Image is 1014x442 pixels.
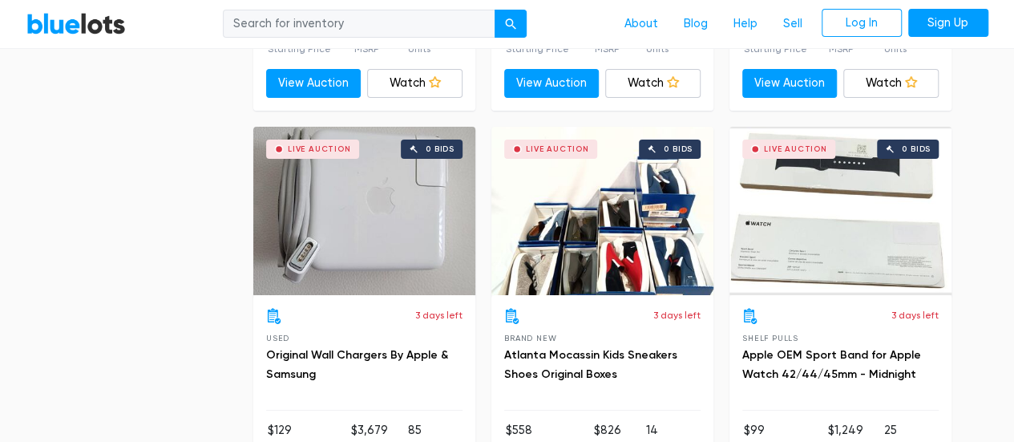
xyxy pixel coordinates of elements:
[843,69,939,98] a: Watch
[744,42,807,56] p: Starting Price
[426,145,454,153] div: 0 bids
[908,9,988,38] a: Sign Up
[268,42,331,56] p: Starting Price
[266,348,448,381] a: Original Wall Chargers By Apple & Samsung
[288,145,351,153] div: Live Auction
[353,42,385,56] p: MSRP
[506,42,569,56] p: Starting Price
[223,10,495,39] input: Search for inventory
[491,127,713,295] a: Live Auction 0 bids
[742,334,798,343] span: Shelf Pulls
[822,9,902,38] a: Log In
[605,69,701,98] a: Watch
[266,69,362,98] a: View Auction
[612,9,671,39] a: About
[408,42,430,56] p: Units
[884,42,907,56] p: Units
[653,308,701,322] p: 3 days left
[504,69,600,98] a: View Auction
[729,127,951,295] a: Live Auction 0 bids
[891,308,939,322] p: 3 days left
[526,145,589,153] div: Live Auction
[828,42,863,56] p: MSRP
[742,69,838,98] a: View Auction
[646,42,669,56] p: Units
[367,69,463,98] a: Watch
[504,334,556,343] span: Brand New
[415,308,463,322] p: 3 days left
[902,145,931,153] div: 0 bids
[742,348,921,381] a: Apple OEM Sport Band for Apple Watch 42/44/45mm - Midnight
[721,9,770,39] a: Help
[26,12,126,35] a: BlueLots
[770,9,815,39] a: Sell
[594,42,620,56] p: MSRP
[671,9,721,39] a: Blog
[504,348,677,381] a: Atlanta Mocassin Kids Sneakers Shoes Original Boxes
[253,127,475,295] a: Live Auction 0 bids
[266,334,289,343] span: Used
[764,145,827,153] div: Live Auction
[664,145,693,153] div: 0 bids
